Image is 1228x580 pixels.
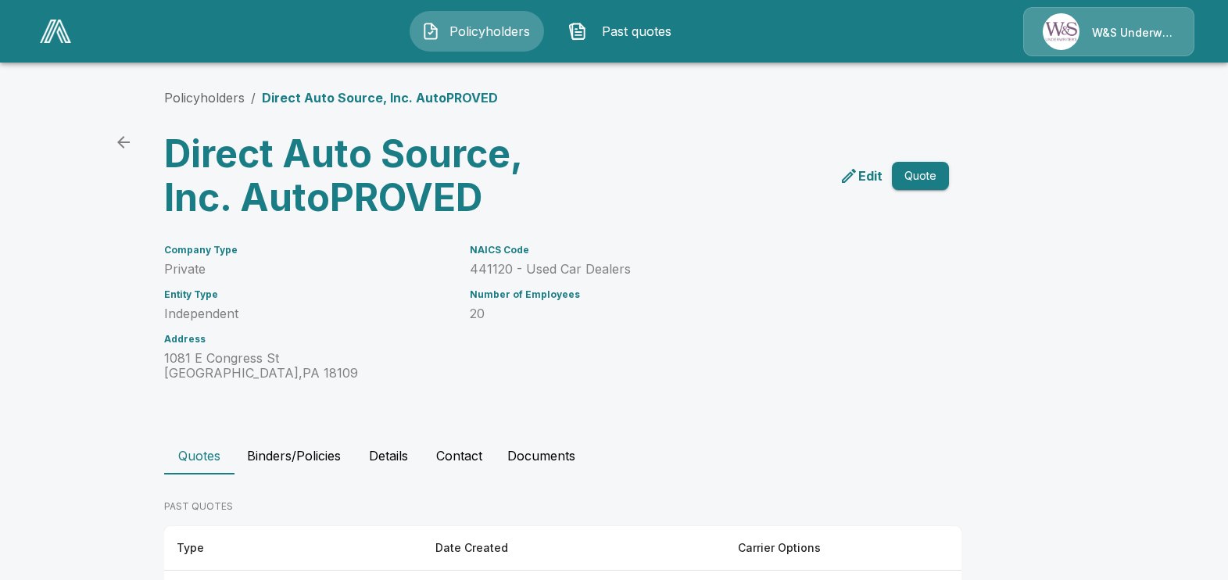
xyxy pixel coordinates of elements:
img: Past quotes Icon [568,22,587,41]
h6: Company Type [164,245,452,256]
p: Direct Auto Source, Inc. AutoPROVED [262,88,498,107]
p: W&S Underwriters [1092,25,1175,41]
h6: Address [164,334,452,345]
button: Quotes [164,437,235,474]
img: Agency Icon [1043,13,1079,50]
button: Past quotes IconPast quotes [557,11,691,52]
img: AA Logo [40,20,71,43]
h3: Direct Auto Source, Inc. AutoPROVED [164,132,550,220]
div: policyholder tabs [164,437,1065,474]
nav: breadcrumb [164,88,498,107]
p: Independent [164,306,452,321]
button: Documents [495,437,588,474]
p: 441120 - Used Car Dealers [470,262,911,277]
button: Quote [892,162,949,191]
button: Details [353,437,424,474]
a: Agency IconW&S Underwriters [1023,7,1194,56]
span: Policyholders [446,22,532,41]
a: Policyholders [164,90,245,106]
p: PAST QUOTES [164,499,961,514]
h6: NAICS Code [470,245,911,256]
th: Type [164,526,423,571]
p: Edit [858,166,883,185]
h6: Number of Employees [470,289,911,300]
th: Carrier Options [725,526,961,571]
p: Private [164,262,452,277]
th: Date Created [423,526,725,571]
li: / [251,88,256,107]
button: Binders/Policies [235,437,353,474]
p: 20 [470,306,911,321]
h6: Entity Type [164,289,452,300]
a: back [108,127,139,158]
img: Policyholders Icon [421,22,440,41]
a: edit [836,163,886,188]
button: Contact [424,437,495,474]
button: Policyholders IconPolicyholders [410,11,544,52]
span: Past quotes [593,22,679,41]
p: 1081 E Congress St [GEOGRAPHIC_DATA] , PA 18109 [164,351,452,381]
